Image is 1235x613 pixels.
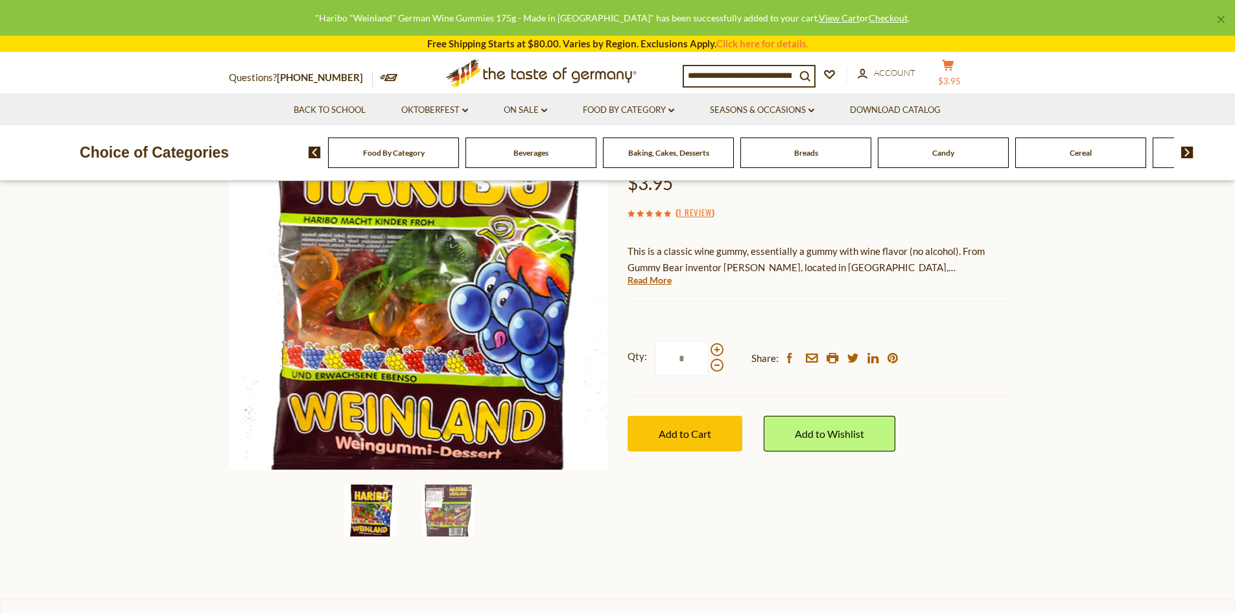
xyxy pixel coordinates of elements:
img: next arrow [1181,147,1194,158]
button: $3.95 [929,59,968,91]
div: "Haribo "Weinland" German Wine Gummies 175g - Made in [GEOGRAPHIC_DATA]" has been successfully ad... [10,10,1214,25]
button: Add to Cart [628,416,742,451]
span: $3.95 [628,172,673,194]
a: Beverages [513,148,548,158]
a: View Cart [819,12,860,23]
a: Account [858,66,915,80]
a: Breads [794,148,818,158]
a: Food By Category [363,148,425,158]
input: Qty: [655,341,709,376]
a: Candy [932,148,954,158]
a: Cereal [1070,148,1092,158]
a: Download Catalog [850,103,941,117]
span: Add to Cart [659,427,711,440]
strong: Qty: [628,348,647,365]
a: Back to School [294,103,366,117]
img: Haribo "Weinland" German Wine Gummies 175g - Made in Germany [229,90,608,470]
a: On Sale [504,103,547,117]
a: Food By Category [583,103,674,117]
img: previous arrow [309,147,321,158]
a: Add to Wishlist [764,416,895,451]
span: Account [874,67,915,78]
a: Click here for details. [716,38,808,49]
a: 1 Review [678,206,712,220]
p: Questions? [229,69,373,86]
a: Baking, Cakes, Desserts [628,148,709,158]
a: Seasons & Occasions [710,103,814,117]
p: This is a classic wine gummy, essentially a gummy with wine flavor (no alcohol). From Gummy Bear ... [628,243,1007,276]
a: [PHONE_NUMBER] [277,71,363,83]
span: Share: [751,350,779,367]
a: Read More [628,274,672,287]
a: Checkout [869,12,908,23]
a: Oktoberfest [401,103,468,117]
span: $3.95 [938,76,961,86]
img: Haribo "Weinland" German Wine Gummies 175g - Made in Germany [344,485,396,536]
a: × [1217,16,1225,23]
img: Haribo "Weinland" German Wine Gummies 175g - Made in Germany [422,485,474,536]
span: ( ) [676,206,714,219]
